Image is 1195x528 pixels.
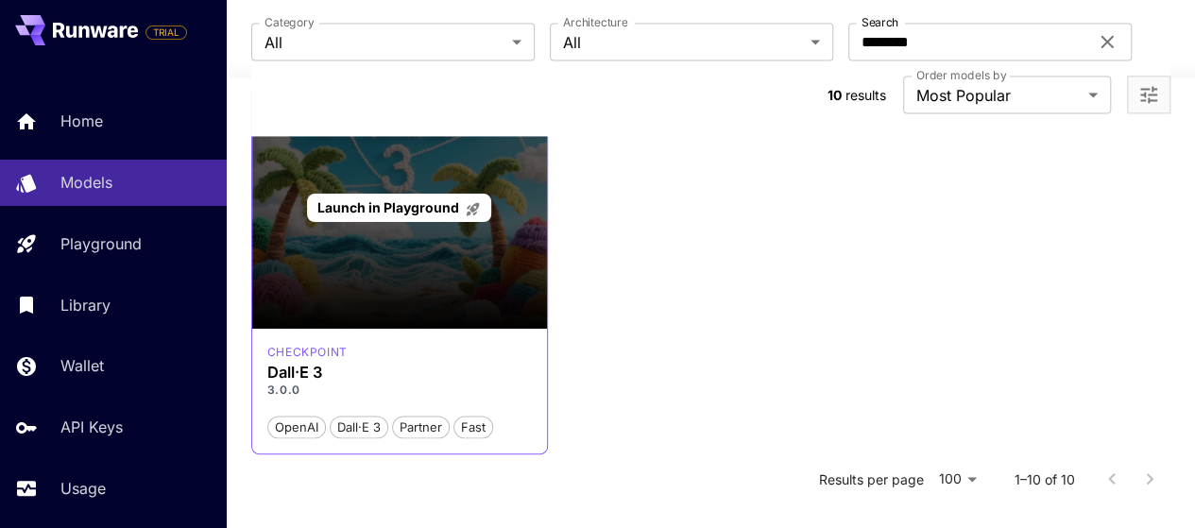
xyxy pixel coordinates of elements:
button: Open more filters [1137,83,1160,107]
button: Dall·E 3 [330,414,388,438]
div: 100 [930,465,983,492]
label: Search [862,14,898,30]
div: dall_e_3 [267,344,348,361]
p: Playground [60,232,142,255]
span: 10 [828,87,842,103]
span: Most Popular [916,84,1081,107]
span: Partner [393,417,449,436]
p: 3.0.0 [267,382,532,399]
p: Library [60,294,111,316]
span: results [845,87,886,103]
p: checkpoint [267,344,348,361]
span: Fast [454,417,492,436]
span: Add your payment card to enable full platform functionality. [145,21,187,43]
p: Results per page [818,469,923,488]
button: OpenAI [267,414,326,438]
a: Launch in Playground [307,194,491,223]
h3: Dall·E 3 [267,364,532,382]
p: Models [60,171,112,194]
span: OpenAI [268,417,325,436]
p: Home [60,110,103,132]
label: Category [265,14,315,30]
button: Fast [453,414,493,438]
span: TRIAL [146,26,186,40]
label: Order models by [916,67,1006,83]
span: Dall·E 3 [331,417,387,436]
p: 1–10 of 10 [1014,469,1074,488]
p: Wallet [60,354,104,377]
span: All [265,31,504,54]
span: All [563,31,803,54]
button: Partner [392,414,450,438]
span: Launch in Playground [317,199,459,215]
p: Usage [60,477,106,500]
label: Architecture [563,14,627,30]
p: API Keys [60,416,123,438]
